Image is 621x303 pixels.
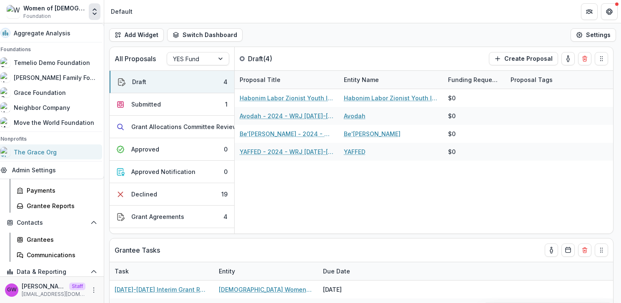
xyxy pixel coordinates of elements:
button: Drag [595,243,608,257]
button: Grant Allocations Committee Review1 [110,116,234,138]
button: More [89,285,99,295]
button: Grant Agreements4 [110,206,234,228]
div: Task [110,267,134,276]
div: Grace W [7,287,17,293]
button: Drag [595,52,608,65]
button: Open Data & Reporting [3,265,100,278]
button: Draft4 [110,71,234,93]
div: Women of [DEMOGRAPHIC_DATA] [23,4,85,12]
div: Default [111,7,133,16]
div: Submitted [131,100,161,109]
a: Be'[PERSON_NAME] [344,129,401,138]
a: Habonim Labor Zionist Youth Inc. [344,94,438,102]
p: [EMAIL_ADDRESS][DOMAIN_NAME] [22,291,85,298]
div: Entity Name [339,75,384,84]
a: Avodah [344,112,366,120]
div: Proposal Tags [506,75,558,84]
div: Proposal Title [235,75,285,84]
div: Task [110,262,214,280]
div: $0 [448,112,456,120]
img: Women of Reform Judaism [7,5,20,18]
a: YAFFED - 2024 - WRJ [DATE]-[DATE] YES Fund Application [240,147,334,156]
button: toggle-assigned-to-me [545,243,558,257]
div: 1 [225,100,228,109]
div: Payments [27,186,94,195]
div: Entity [214,262,318,280]
div: Grant Allocations Committee Review [131,122,238,131]
button: Approved0 [110,138,234,161]
div: Grant Agreements [131,212,184,221]
a: Avodah - 2024 - WRJ [DATE]-[DATE] YES Fund Application [240,112,334,120]
div: 19 [221,190,228,199]
div: Entity Name [339,71,443,89]
a: Be'[PERSON_NAME] - 2024 - WRJ [DATE]-[DATE] YES Fund Application [240,129,334,138]
button: toggle-assigned-to-me [561,52,575,65]
div: Communications [27,251,94,259]
button: Get Help [601,3,618,20]
div: 0 [224,167,228,176]
p: Grantee Tasks [115,245,160,255]
div: 4 [223,77,228,86]
div: 0 [224,145,228,154]
button: Switch Dashboard [167,28,243,42]
p: Draft ( 4 ) [248,54,310,64]
button: Delete card [578,243,591,257]
button: Submitted1 [110,93,234,116]
div: Grantee Reports [27,201,94,210]
div: Funding Requested [443,71,506,89]
button: Create Proposal [489,52,558,65]
div: Entity [214,267,240,276]
div: [DATE] [318,281,381,298]
div: Draft [132,77,146,86]
div: $0 [448,94,456,102]
button: Add Widget [109,28,164,42]
button: Approved Notification0 [110,161,234,183]
div: Proposal Title [235,71,339,89]
a: [DEMOGRAPHIC_DATA] Women's Archive [219,285,313,294]
span: Contacts [17,219,87,226]
a: YAFFED [344,147,366,156]
p: All Proposals [115,54,156,64]
span: Data & Reporting [17,268,87,276]
div: Due Date [318,262,381,280]
button: Partners [581,3,598,20]
div: Proposal Tags [506,71,610,89]
div: $0 [448,147,456,156]
div: Approved [131,145,159,154]
button: Settings [571,28,616,42]
div: Due Date [318,267,355,276]
nav: breadcrumb [108,5,136,17]
a: Payments [13,184,100,197]
a: Communications [13,248,100,262]
button: Calendar [561,243,575,257]
div: Approved Notification [131,167,195,176]
button: Declined19 [110,183,234,206]
a: Grantee Reports [13,199,100,213]
div: $0 [448,129,456,138]
a: Grantees [13,233,100,246]
p: Staff [69,283,85,290]
span: Foundation [23,12,51,20]
button: Open entity switcher [89,3,100,20]
a: [DATE]-[DATE] Interim Grant Report [115,285,209,294]
div: Funding Requested [443,75,506,84]
button: Open Contacts [3,216,100,229]
p: [PERSON_NAME] [22,282,66,291]
div: 4 [223,212,228,221]
a: Habonim Labor Zionist Youth Inc. - 2024 - WRJ [DATE]-[DATE] YES Fund Application [240,94,334,102]
div: Grantees [27,235,94,244]
div: Declined [131,190,157,199]
button: Delete card [578,52,591,65]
